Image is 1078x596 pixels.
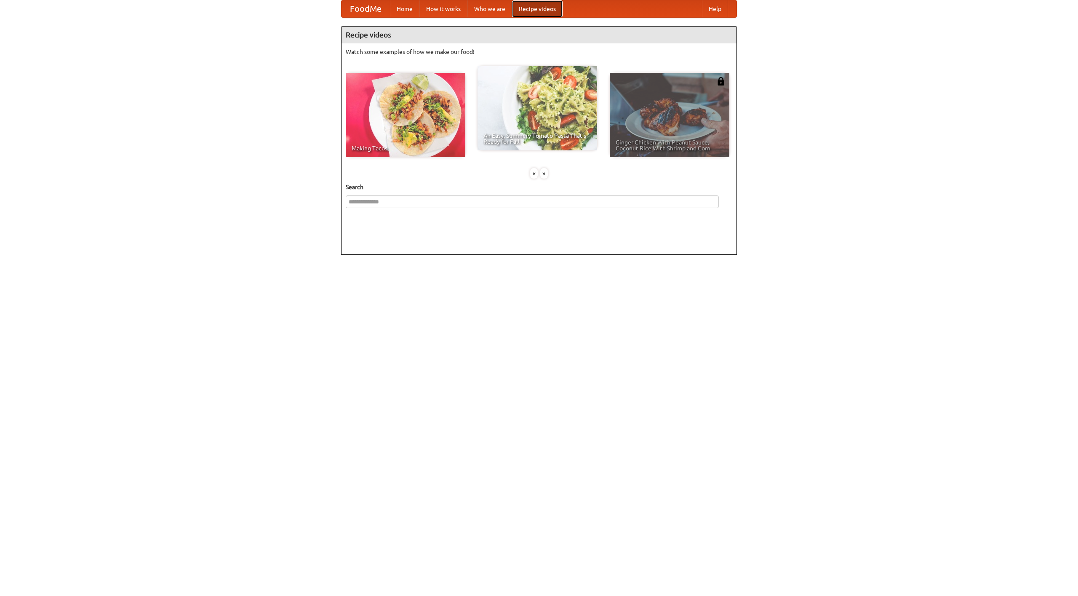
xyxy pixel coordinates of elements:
a: Who we are [467,0,512,17]
h4: Recipe videos [342,27,736,43]
span: Making Tacos [352,145,459,151]
div: » [540,168,548,179]
a: Recipe videos [512,0,563,17]
img: 483408.png [717,77,725,86]
a: Home [390,0,419,17]
a: Help [702,0,728,17]
div: « [530,168,538,179]
p: Watch some examples of how we make our food! [346,48,732,56]
a: An Easy, Summery Tomato Pasta That's Ready for Fall [478,66,597,150]
span: An Easy, Summery Tomato Pasta That's Ready for Fall [483,133,591,144]
h5: Search [346,183,732,191]
a: Making Tacos [346,73,465,157]
a: FoodMe [342,0,390,17]
a: How it works [419,0,467,17]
